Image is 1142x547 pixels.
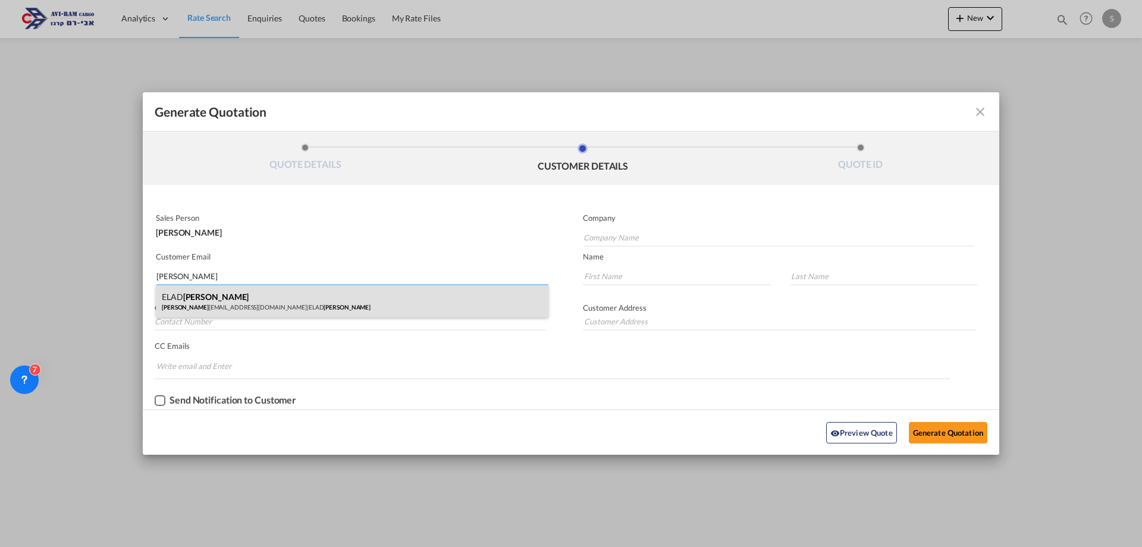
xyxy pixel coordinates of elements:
md-icon: icon-close fg-AAA8AD cursor m-0 [973,105,987,119]
li: QUOTE ID [721,143,999,176]
p: CC Emails [155,341,950,351]
li: CUSTOMER DETAILS [444,143,722,176]
button: icon-eyePreview Quote [826,422,897,443]
span: Generate Quotation [155,104,266,120]
md-checkbox: Checkbox No Ink [155,395,296,407]
md-dialog: Generate QuotationQUOTE ... [143,92,999,455]
md-chips-wrap: Chips container. Enter the text area, then type text, and press enter to add a chip. [155,355,950,379]
div: [PERSON_NAME] [156,223,546,237]
input: Chips input. [156,357,246,376]
p: Contact [155,303,546,312]
md-icon: icon-eye [830,429,840,438]
p: Customer Email [156,252,548,261]
input: Search by Customer Name/Email Id/Company [156,267,548,285]
input: Customer Address [583,312,977,330]
button: Generate Quotation [909,422,987,443]
input: First Name [583,267,770,285]
input: Company Name [583,229,974,246]
span: Customer Address [583,303,647,312]
p: Sales Person [156,213,546,223]
li: QUOTE DETAILS [167,143,444,176]
p: Company [583,213,974,223]
div: Send Notification to Customer [170,395,296,405]
p: Name [583,252,999,261]
input: Last Name [790,267,977,285]
input: Contact Number [155,312,546,330]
